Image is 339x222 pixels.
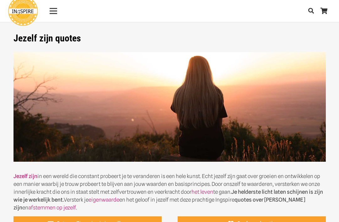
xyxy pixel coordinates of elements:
[13,173,37,179] a: Jezelf zijn
[89,197,119,203] a: eigenwaarde
[28,204,76,211] a: afstemmen op jezelf
[191,189,213,195] a: het leven
[13,52,326,162] img: Spreuken over de kracht van Kwetsbaarheid en Zelfacceptatie - citaten van ingspire
[13,52,326,212] p: in een wereld die constant probeert je te veranderen is een hele kunst. Echt jezelf zijn gaat ove...
[13,33,326,44] h1: Jezelf zijn quotes
[305,3,317,19] a: Zoeken
[45,3,61,19] a: Menu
